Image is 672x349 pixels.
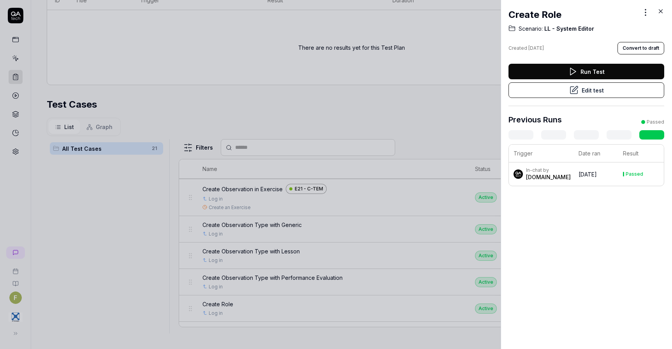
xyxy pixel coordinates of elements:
[519,25,543,33] span: Scenario:
[579,171,597,178] time: [DATE]
[543,25,594,33] span: LL - System Editor
[526,167,571,173] div: In-chat by
[528,45,544,51] time: [DATE]
[508,8,561,22] h2: Create Role
[647,119,664,126] div: Passed
[508,114,562,126] h3: Previous Runs
[508,82,664,98] button: Edit test
[626,172,643,176] div: Passed
[617,42,664,54] button: Convert to draft
[514,169,523,179] img: 7ccf6c19-61ad-4a6c-8811-018b02a1b829.jpg
[508,45,544,52] div: Created
[574,145,618,162] th: Date ran
[618,145,664,162] th: Result
[509,145,574,162] th: Trigger
[508,64,664,79] button: Run Test
[526,173,571,181] div: [DOMAIN_NAME]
